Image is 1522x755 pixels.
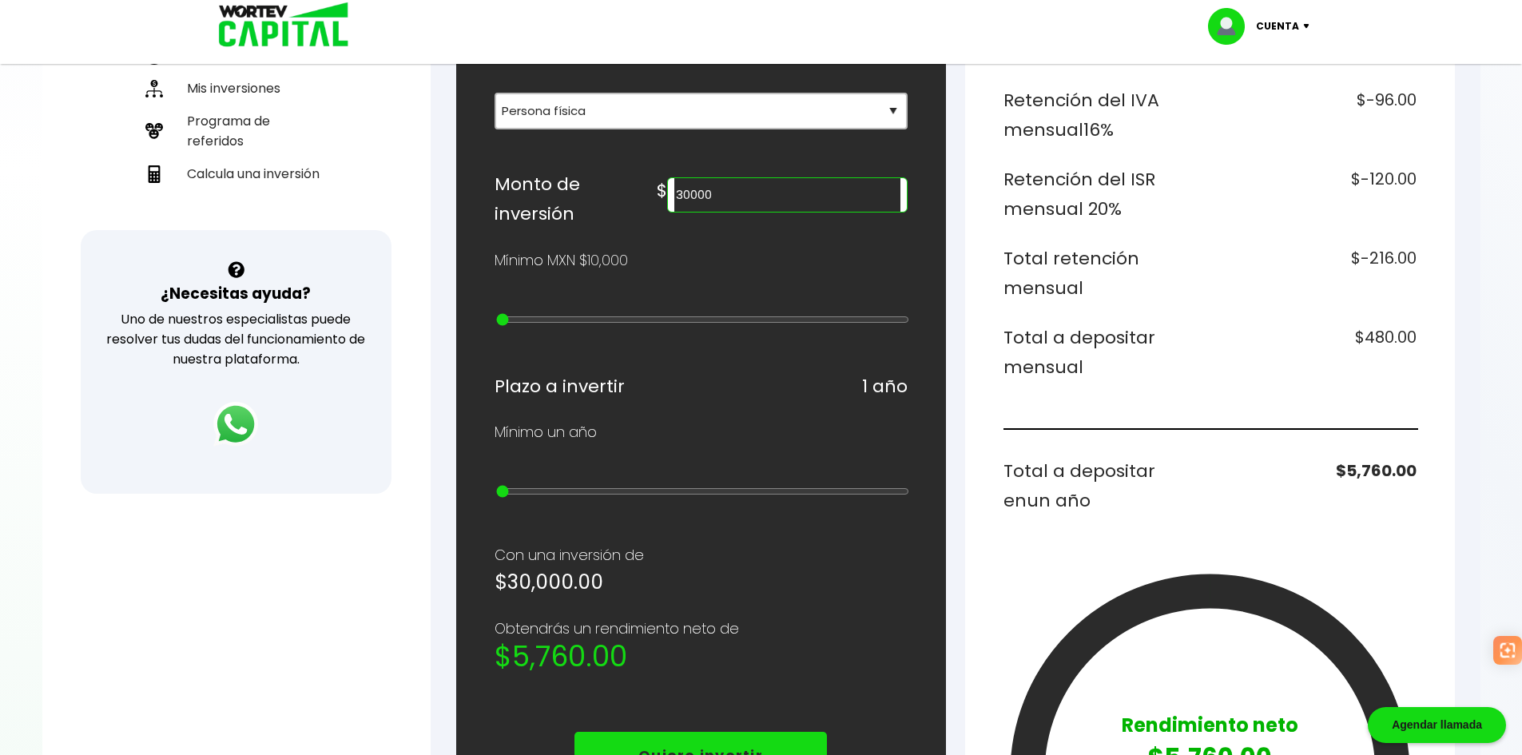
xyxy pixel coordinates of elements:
img: icon-down [1299,24,1321,29]
h6: Total a depositar en un año [1003,456,1204,516]
h6: $5,760.00 [1216,456,1417,516]
p: Con una inversión de [495,543,908,567]
h6: Retención del IVA mensual 16% [1003,85,1204,145]
h2: $5,760.00 [495,641,908,673]
h6: $-216.00 [1216,244,1417,304]
h3: ¿Necesitas ayuda? [161,282,311,305]
h5: $30,000.00 [495,567,908,598]
a: Calcula una inversión [139,157,333,190]
p: Obtendrás un rendimiento neto de [495,617,908,641]
p: Mínimo MXN $10,000 [495,248,628,272]
img: inversiones-icon.6695dc30.svg [145,80,163,97]
a: Mis inversiones [139,72,333,105]
img: profile-image [1208,8,1256,45]
p: Cuenta [1256,14,1299,38]
h6: 1 año [862,372,908,402]
h6: $ [657,176,667,206]
img: recomiendanos-icon.9b8e9327.svg [145,122,163,140]
a: Programa de referidos [139,105,333,157]
h6: $480.00 [1216,323,1417,383]
img: logos_whatsapp-icon.242b2217.svg [213,402,258,447]
h6: Monto de inversión [495,169,658,229]
p: Uno de nuestros especialistas puede resolver tus dudas del funcionamiento de nuestra plataforma. [101,309,371,369]
div: Agendar llamada [1368,707,1506,743]
p: Mínimo un año [495,420,597,444]
h6: $-120.00 [1216,165,1417,225]
h6: $-96.00 [1216,85,1417,145]
h6: Retención del ISR mensual 20% [1003,165,1204,225]
h6: Total retención mensual [1003,244,1204,304]
h6: Plazo a invertir [495,372,625,402]
h6: Total a depositar mensual [1003,323,1204,383]
img: calculadora-icon.17d418c4.svg [145,165,163,183]
p: Rendimiento neto [1122,711,1298,739]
